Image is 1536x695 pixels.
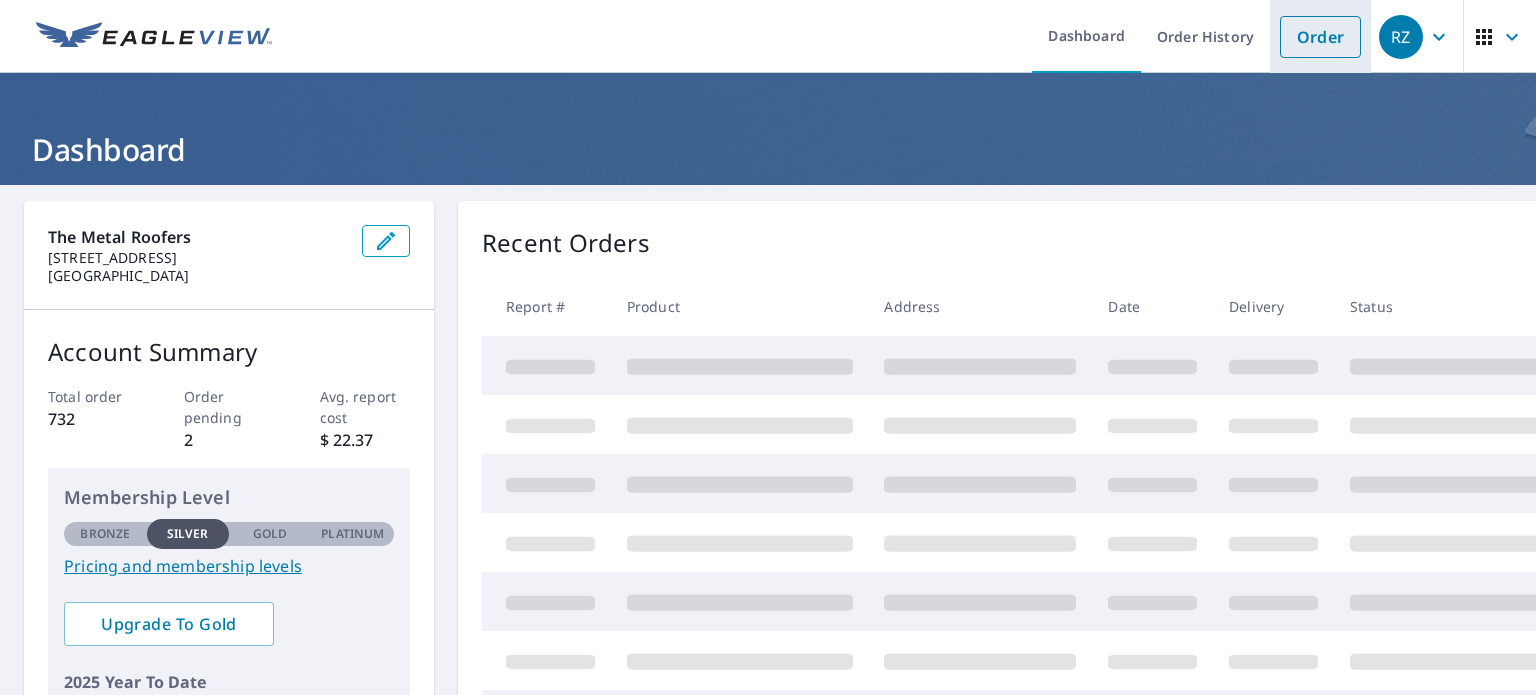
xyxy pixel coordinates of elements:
h1: Dashboard [24,129,1512,170]
th: Report # [482,277,611,336]
p: 732 [48,407,139,431]
th: Date [1092,277,1213,336]
p: [GEOGRAPHIC_DATA] [48,267,346,285]
p: Membership Level [64,484,394,511]
th: Delivery [1213,277,1334,336]
p: The Metal Roofers [48,225,346,249]
a: Upgrade To Gold [64,602,274,646]
p: Bronze [80,525,130,543]
p: Total order [48,386,139,407]
p: [STREET_ADDRESS] [48,249,346,267]
a: Pricing and membership levels [64,554,394,578]
a: Order [1280,16,1361,58]
p: Avg. report cost [320,386,411,428]
span: Upgrade To Gold [80,613,258,635]
p: Recent Orders [482,225,650,261]
p: Gold [253,525,287,543]
p: 2025 Year To Date [64,670,394,694]
th: Address [868,277,1092,336]
p: Silver [167,525,209,543]
img: EV Logo [36,22,272,52]
p: Account Summary [48,334,410,370]
th: Product [611,277,869,336]
p: Order pending [184,386,275,428]
div: RZ [1379,15,1423,59]
p: $ 22.37 [320,428,411,452]
p: 2 [184,428,275,452]
p: Platinum [321,525,384,543]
